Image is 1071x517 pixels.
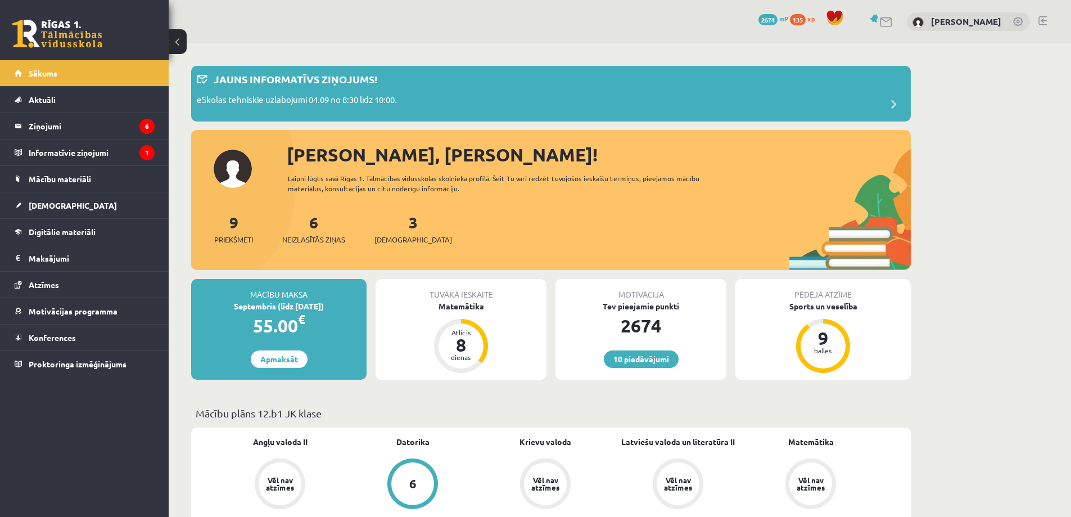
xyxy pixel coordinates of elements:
[758,14,788,23] a: 2674 mP
[735,300,911,312] div: Sports un veselība
[191,279,367,300] div: Mācību maksa
[264,476,296,491] div: Vēl nav atzīmes
[604,350,679,368] a: 10 piedāvājumi
[29,95,56,105] span: Aktuāli
[29,200,117,210] span: [DEMOGRAPHIC_DATA]
[735,300,911,375] a: Sports un veselība 9 balles
[806,329,840,347] div: 9
[196,406,906,421] p: Mācību plāns 12.b1 JK klase
[139,119,155,134] i: 6
[29,227,96,237] span: Digitālie materiāli
[376,300,546,312] div: Matemātika
[15,140,155,165] a: Informatīvie ziņojumi1
[519,436,571,448] a: Krievu valoda
[374,234,452,245] span: [DEMOGRAPHIC_DATA]
[790,14,820,23] a: 135 xp
[555,312,726,339] div: 2674
[444,354,478,361] div: dienas
[806,347,840,354] div: balles
[214,458,346,511] a: Vēl nav atzīmes
[612,458,744,511] a: Vēl nav atzīmes
[282,212,345,245] a: 6Neizlasītās ziņas
[744,458,877,511] a: Vēl nav atzīmes
[409,478,417,490] div: 6
[662,476,694,491] div: Vēl nav atzīmes
[396,436,430,448] a: Datorika
[287,141,911,168] div: [PERSON_NAME], [PERSON_NAME]!
[12,20,102,48] a: Rīgas 1. Tālmācības vidusskola
[621,436,735,448] a: Latviešu valoda un literatūra II
[779,14,788,23] span: mP
[931,16,1001,27] a: [PERSON_NAME]
[29,280,59,290] span: Atzīmes
[788,436,834,448] a: Matemātika
[251,350,308,368] a: Apmaksāt
[444,329,478,336] div: Atlicis
[758,14,778,25] span: 2674
[790,14,806,25] span: 135
[795,476,826,491] div: Vēl nav atzīmes
[15,245,155,271] a: Maksājumi
[376,300,546,375] a: Matemātika Atlicis 8 dienas
[912,17,924,28] img: Viktorija Dreimane
[15,351,155,377] a: Proktoringa izmēģinājums
[197,71,905,116] a: Jauns informatīvs ziņojums! eSkolas tehniskie uzlabojumi 04.09 no 8:30 līdz 10:00.
[807,14,815,23] span: xp
[29,245,155,271] legend: Maksājumi
[15,166,155,192] a: Mācību materiāli
[346,458,479,511] a: 6
[214,71,377,87] p: Jauns informatīvs ziņojums!
[15,325,155,350] a: Konferences
[29,359,126,369] span: Proktoringa izmēģinājums
[15,60,155,86] a: Sākums
[735,279,911,300] div: Pēdējā atzīme
[15,113,155,139] a: Ziņojumi6
[29,306,118,316] span: Motivācijas programma
[29,174,91,184] span: Mācību materiāli
[29,113,155,139] legend: Ziņojumi
[530,476,561,491] div: Vēl nav atzīmes
[197,93,397,109] p: eSkolas tehniskie uzlabojumi 04.09 no 8:30 līdz 10:00.
[479,458,612,511] a: Vēl nav atzīmes
[15,298,155,324] a: Motivācijas programma
[191,312,367,339] div: 55.00
[253,436,308,448] a: Angļu valoda II
[29,68,57,78] span: Sākums
[15,272,155,298] a: Atzīmes
[15,192,155,218] a: [DEMOGRAPHIC_DATA]
[288,173,720,194] div: Laipni lūgts savā Rīgas 1. Tālmācības vidusskolas skolnieka profilā. Šeit Tu vari redzēt tuvojošo...
[214,234,253,245] span: Priekšmeti
[374,212,452,245] a: 3[DEMOGRAPHIC_DATA]
[191,300,367,312] div: Septembris (līdz [DATE])
[298,311,305,327] span: €
[555,300,726,312] div: Tev pieejamie punkti
[214,212,253,245] a: 9Priekšmeti
[139,145,155,160] i: 1
[444,336,478,354] div: 8
[376,279,546,300] div: Tuvākā ieskaite
[555,279,726,300] div: Motivācija
[282,234,345,245] span: Neizlasītās ziņas
[15,219,155,245] a: Digitālie materiāli
[29,140,155,165] legend: Informatīvie ziņojumi
[15,87,155,113] a: Aktuāli
[29,332,76,343] span: Konferences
